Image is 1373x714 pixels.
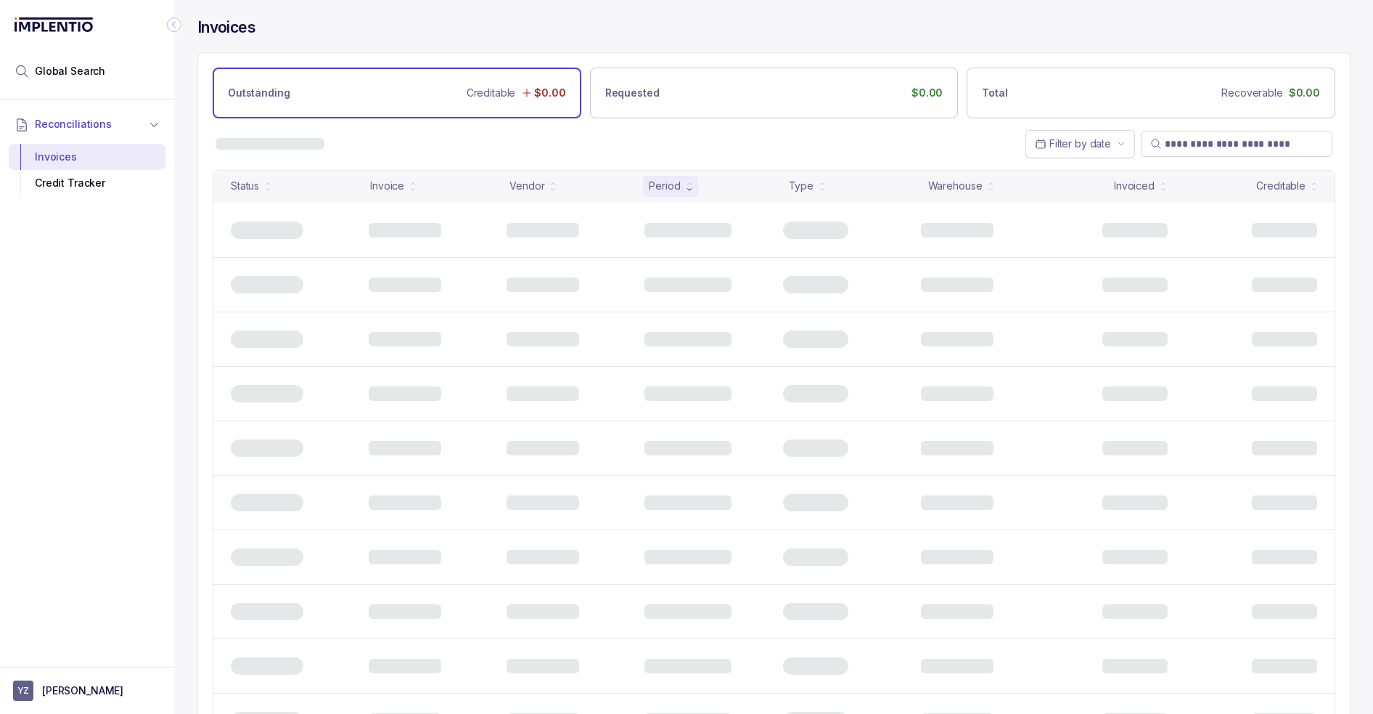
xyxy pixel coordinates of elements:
[1256,179,1306,193] div: Creditable
[9,141,165,200] div: Reconciliations
[605,86,660,100] p: Requested
[911,86,943,100] p: $0.00
[1114,179,1155,193] div: Invoiced
[197,17,255,38] h4: Invoices
[534,86,565,100] p: $0.00
[9,108,165,140] button: Reconciliations
[35,117,112,131] span: Reconciliations
[13,681,33,701] span: User initials
[42,683,123,698] p: [PERSON_NAME]
[165,16,183,33] div: Collapse Icon
[467,86,516,100] p: Creditable
[231,179,259,193] div: Status
[649,179,680,193] div: Period
[228,86,290,100] p: Outstanding
[509,179,544,193] div: Vendor
[1289,86,1320,100] p: $0.00
[20,144,154,170] div: Invoices
[928,179,983,193] div: Warehouse
[1025,130,1135,158] button: Date Range Picker
[789,179,813,193] div: Type
[370,179,404,193] div: Invoice
[1035,137,1111,151] search: Date Range Picker
[13,681,161,701] button: User initials[PERSON_NAME]
[20,170,154,196] div: Credit Tracker
[1049,137,1111,150] span: Filter by date
[982,86,1007,100] p: Total
[35,64,105,78] span: Global Search
[1221,86,1282,100] p: Recoverable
